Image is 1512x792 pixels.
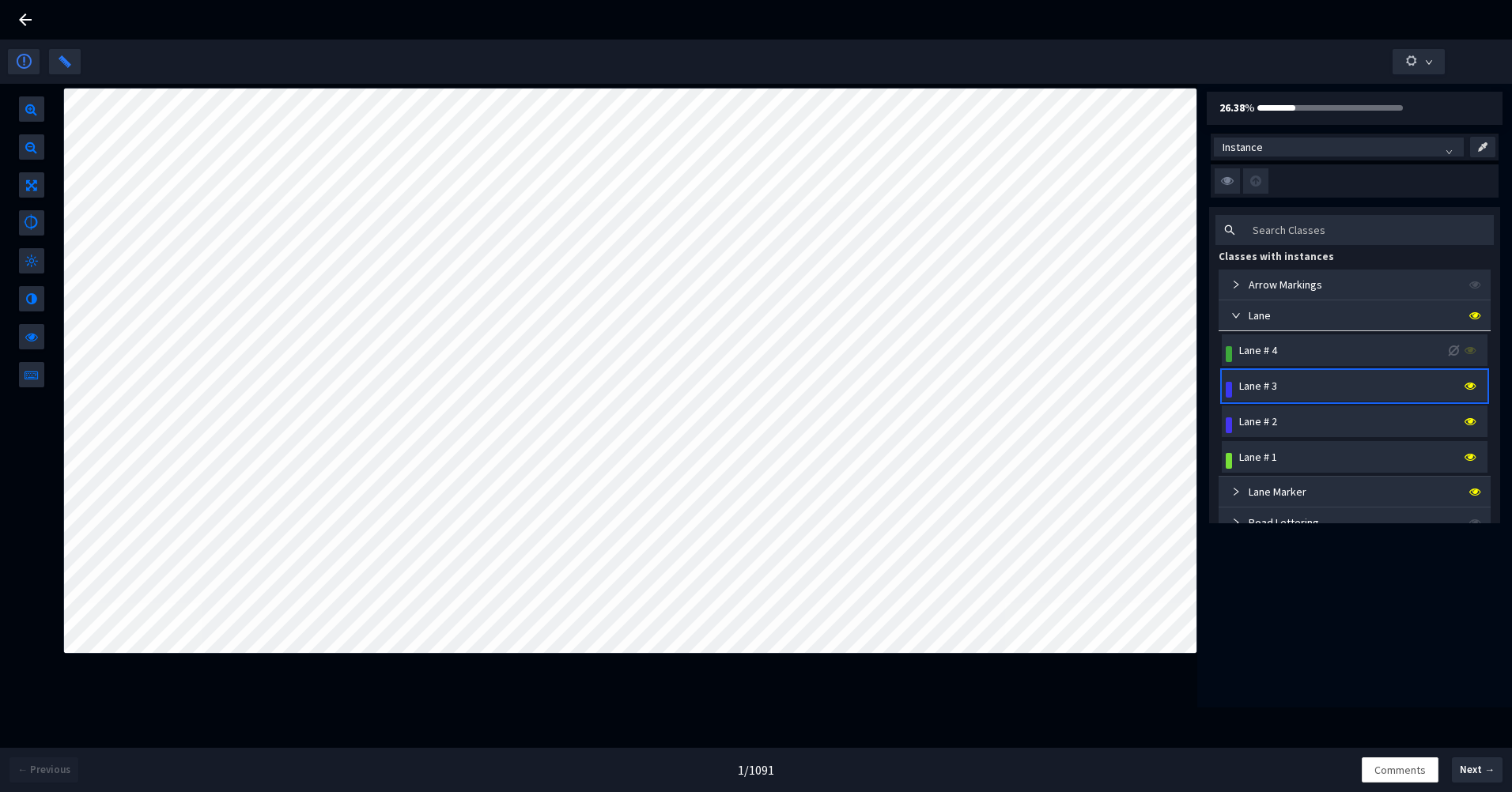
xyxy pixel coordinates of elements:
[1425,58,1433,66] span: down
[1224,224,1235,236] span: search
[1219,507,1491,537] div: Road Lettering
[738,761,774,779] div: 1 / 1091
[1231,311,1241,320] span: expanded
[1225,483,1306,500] div: Lane Marker
[1374,761,1426,779] span: Comments
[1239,448,1277,466] div: Lane # 1
[1231,280,1241,289] span: collapsed
[1219,477,1491,507] div: Lane Marker
[1239,341,1277,359] div: Lane # 4
[1219,249,1500,265] div: Classes with instances
[1239,413,1277,430] div: Lane # 2
[1215,168,1240,194] img: svg+xml;base64,PHN2ZyB3aWR0aD0iMzIiIGhlaWdodD0iMzIiIHZpZXdCb3g9IjAgMCAzMiAzMiIgZmlsbD0ibm9uZSIgeG...
[1239,377,1277,394] div: Lane # 3
[1460,762,1495,778] span: Next →
[1478,138,1487,157] img: svg+xml;base64,PHN2ZyB3aWR0aD0iMzAuMDc4MDUzIiBoZWlnaHQ9IjI5Ljk5OTkyOCIgdmlld0JveD0iMC4wMDAwMDAgLT...
[1444,341,1465,356] img: svg+xml;base64,PHN2ZyB3aWR0aD0iMTUiIGhlaWdodD0iMTUiIHZpZXdCb3g9IjAgMCAxNSAxNSIgZmlsbD0ibm9uZSIgeG...
[1243,168,1268,194] img: svg+xml;base64,PHN2ZyB3aWR0aD0iMzIiIGhlaWdodD0iMzIiIHZpZXdCb3g9IjAgMCAzMiAzMiIgZmlsbD0ibm9uZSIgeG...
[1225,307,1271,324] div: Lane
[1362,757,1438,783] button: Comments
[1231,518,1241,527] span: collapsed
[1225,514,1319,531] div: Road Lettering
[1452,757,1503,783] button: Next →
[1223,135,1455,159] span: Instance
[1219,300,1491,330] div: Lane
[1225,276,1322,293] div: Arrow Markings
[1244,218,1494,242] input: Search Classes
[1219,270,1491,300] div: Arrow Markings
[1215,100,1245,115] b: 26.38
[1215,100,1231,117] div: %
[1231,487,1241,496] span: collapsed
[1393,49,1445,74] button: down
